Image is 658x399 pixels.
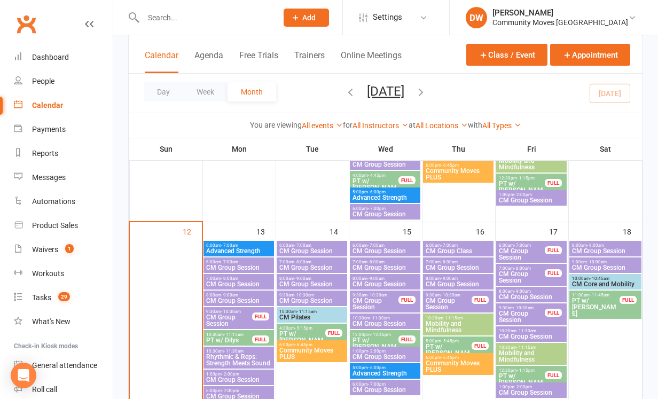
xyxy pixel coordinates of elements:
span: Mobility and Mindfulness [498,158,565,170]
span: - 7:00pm [368,382,386,387]
a: General attendance kiosk mode [14,354,113,378]
span: - 6:00pm [368,190,386,194]
span: Advanced Strength [352,194,418,201]
a: All events [302,121,343,130]
span: - 2:00pm [514,385,532,389]
span: - 9:00am [514,289,531,294]
span: 7:00am [425,260,491,264]
span: Community Moves PLUS [279,347,345,360]
span: PT w/ [PERSON_NAME] [425,343,472,363]
a: All Locations [416,121,468,130]
span: 5:00pm [352,365,418,370]
span: PT w/ [PERSON_NAME] [498,181,545,200]
button: Week [183,82,228,101]
div: FULL [472,296,489,304]
span: - 7:00am [367,243,385,248]
div: 15 [403,222,422,240]
div: Reports [32,149,58,158]
span: CM Group Session [352,264,418,271]
span: 1 [65,244,74,253]
span: CM Group Session [206,298,272,304]
span: 6:00am [279,243,345,248]
span: PT w/ [PERSON_NAME] [498,373,545,392]
a: What's New [14,310,113,334]
span: - 7:00am [221,260,238,264]
a: Dashboard [14,45,113,69]
button: Agenda [194,50,223,73]
span: - 4:45pm [368,173,386,178]
div: Dashboard [32,53,69,61]
span: 7:00am [279,260,345,264]
span: - 10:30am [221,309,241,314]
span: - 5:15pm [295,326,312,331]
span: 9:30am [279,293,345,298]
a: Calendar [14,93,113,118]
span: CM Group Session [498,271,545,284]
span: - 11:30am [516,328,536,333]
span: 8:00am [498,289,565,294]
div: Tasks [32,293,51,302]
span: 6:00pm [206,388,272,393]
span: CM Group Session [498,389,565,396]
div: People [32,77,54,85]
span: - 7:00am [514,243,531,248]
button: [DATE] [367,84,404,99]
div: FULL [545,309,562,317]
div: Automations [32,197,75,206]
span: Mobility and Mindfulness [498,350,565,363]
span: CM Group Session [571,264,639,271]
span: - 10:30am [441,293,460,298]
div: Waivers [32,245,58,254]
span: - 7:00am [221,243,238,248]
span: CM Group Session [279,248,345,254]
a: Tasks 29 [14,286,113,310]
span: - 11:30am [224,349,244,354]
span: 10:30am [206,332,253,337]
span: - 2:00pm [368,349,386,354]
span: 8:00am [571,243,639,248]
div: DW [466,7,487,28]
button: Class / Event [466,44,547,66]
div: FULL [398,335,416,343]
span: CM Group Session [352,354,418,360]
div: 13 [256,222,276,240]
span: - 11:15am [224,332,244,337]
span: CM Group Session [498,248,545,261]
span: - 10:30am [294,293,314,298]
div: Product Sales [32,221,78,230]
a: All Instructors [352,121,409,130]
div: FULL [472,342,489,350]
span: CM Group Session [279,264,345,271]
div: Workouts [32,269,64,278]
span: - 11:15am [297,309,317,314]
span: CM Group Session [425,298,472,310]
span: 10:30am [352,316,418,320]
span: - 2:00pm [514,192,532,197]
span: - 7:00pm [368,206,386,211]
div: 14 [330,222,349,240]
div: 16 [476,222,495,240]
span: - 8:00am [441,260,458,264]
span: - 8:00am [294,260,311,264]
span: CM Group Session [498,197,565,204]
span: 1:00pm [352,349,418,354]
span: CM Group Session [498,294,565,300]
span: PT w/ [PERSON_NAME] [352,178,399,197]
span: - 9:00am [587,243,604,248]
button: Trainers [294,50,325,73]
span: 9:30am [425,293,472,298]
span: Community Moves PLUS [425,360,491,373]
span: - 11:30am [370,316,390,320]
span: 6:00am [498,243,545,248]
span: 8:00am [206,293,272,298]
a: All Types [482,121,521,130]
div: Open Intercom Messenger [11,363,36,388]
div: Community Moves [GEOGRAPHIC_DATA] [492,18,628,27]
span: - 10:00am [587,260,607,264]
span: 9:30am [206,309,253,314]
span: 6:00am [206,260,272,264]
a: Workouts [14,262,113,286]
strong: for [343,121,352,129]
span: 8:00am [425,276,491,281]
span: 7:00am [498,266,545,271]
